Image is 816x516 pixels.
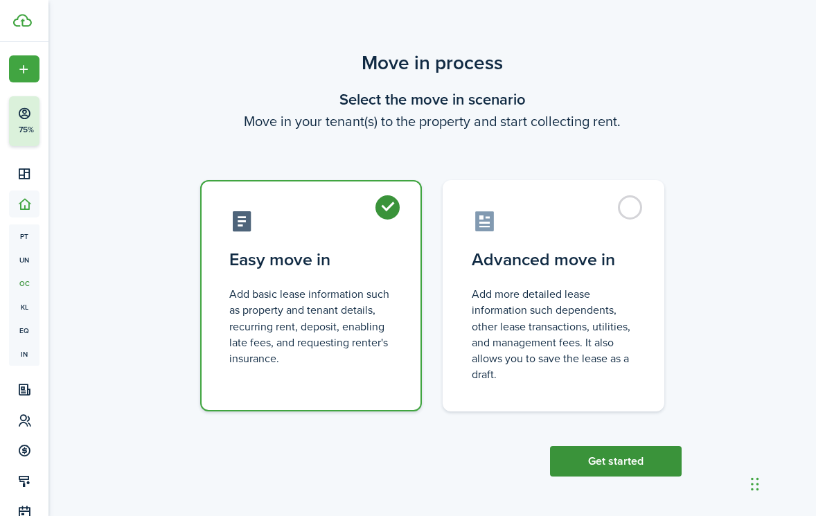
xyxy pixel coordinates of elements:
p: 75% [17,124,35,136]
control-radio-card-title: Easy move in [229,247,393,272]
div: Drag [751,463,759,505]
a: pt [9,224,39,248]
wizard-step-header-description: Move in your tenant(s) to the property and start collecting rent. [183,111,682,132]
button: Open menu [9,55,39,82]
iframe: Chat Widget [747,450,816,516]
wizard-step-header-title: Select the move in scenario [183,88,682,111]
control-radio-card-title: Advanced move in [472,247,635,272]
a: eq [9,319,39,342]
control-radio-card-description: Add basic lease information such as property and tenant details, recurring rent, deposit, enablin... [229,286,393,366]
scenario-title: Move in process [183,48,682,78]
a: kl [9,295,39,319]
button: 75% [9,96,124,146]
a: in [9,342,39,366]
control-radio-card-description: Add more detailed lease information such dependents, other lease transactions, utilities, and man... [472,286,635,382]
a: un [9,248,39,272]
img: TenantCloud [13,14,32,27]
button: Get started [550,446,682,477]
a: oc [9,272,39,295]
